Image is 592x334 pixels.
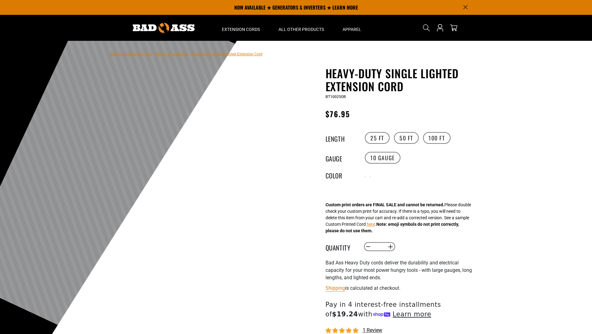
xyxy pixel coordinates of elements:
[326,95,346,99] span: BT10025OR
[423,132,451,144] label: 100 FT
[110,50,262,58] nav: breadcrumbs
[394,132,419,144] label: 50 FT
[326,285,345,291] a: Shipping
[421,23,431,33] summary: Search
[326,154,356,162] legend: Gauge
[326,243,356,251] label: Quantity
[190,52,191,56] span: ›
[326,202,471,234] div: Please double check your custom print for accuracy. If there is a typo, you will need to delete t...
[192,52,262,56] span: Heavy-Duty Single Lighted Extension Cord
[333,15,370,41] summary: Apparel
[363,327,382,333] span: 1 review
[156,52,189,56] a: Return to Collection
[326,67,477,93] h1: Heavy-Duty Single Lighted Extension Cord
[269,15,333,41] summary: All Other Products
[367,221,375,228] button: here
[326,260,472,280] span: Bad Ass Heavy Duty cords deliver the durability and electrical capacity for your most power hungr...
[326,108,350,119] span: $76.95
[133,23,195,33] img: Bad Ass Extension Cords
[326,134,356,142] legend: Length
[279,27,324,32] span: All Other Products
[326,222,459,233] strong: Note: emoji symbols do not print correctly, please do not use them.
[326,171,356,179] legend: Color
[153,52,155,56] span: ›
[343,27,361,32] span: Apparel
[222,27,260,32] span: Extension Cords
[326,202,444,207] strong: Custom print orders are FINAL SALE and cannot be returned.
[365,152,400,164] label: 10 Gauge
[365,132,390,144] label: 25 FT
[326,328,360,334] span: 5.00 stars
[110,52,152,56] a: Bad Ass Extension Cords
[213,15,269,41] summary: Extension Cords
[326,284,477,292] div: is calculated at checkout.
